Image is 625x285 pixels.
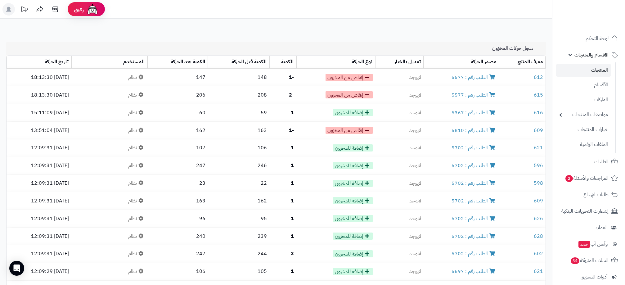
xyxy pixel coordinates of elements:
[31,74,69,81] small: [DATE] 18:13:30
[147,104,208,121] td: 60
[565,174,609,183] span: المراجعات والأسئلة
[556,31,621,46] a: لوحة التحكم
[452,268,497,275] a: الطلب رقم : 5697
[86,3,99,16] img: ai-face.png
[208,263,269,280] td: 105
[492,46,541,52] h3: سجل حركات المخزون
[499,56,546,69] th: معرف المنتج
[452,74,497,81] a: الطلب رقم : 5577
[561,207,609,215] span: إشعارات التحويلات البنكية
[128,233,145,240] span: نظام
[291,144,294,152] strong: 1
[208,122,269,139] td: 163
[208,56,269,69] th: الكمية قبل الحركة
[31,91,69,99] small: [DATE] 18:13:30
[208,69,269,86] td: 148
[333,162,373,169] span: إضافة للمخزون
[534,74,543,81] a: 612
[208,228,269,245] td: 239
[147,263,208,280] td: 106
[128,215,145,222] span: نظام
[333,215,373,222] span: إضافة للمخزون
[291,268,294,275] strong: 1
[74,6,84,13] span: رفيق
[31,179,69,187] small: [DATE] 12:09:31
[208,139,269,157] td: 106
[147,157,208,174] td: 247
[581,273,608,281] span: أدوات التسويق
[291,197,294,205] strong: 1
[147,175,208,192] td: 23
[583,190,609,199] span: طلبات الإرجاع
[31,250,69,257] small: [DATE] 12:09:31
[534,127,543,134] a: 609
[452,215,497,222] a: الطلب رقم : 5702
[452,144,497,152] a: الطلب رقم : 5702
[31,197,69,205] small: [DATE] 12:09:31
[31,109,69,116] small: [DATE] 15:11:09
[556,204,621,219] a: إشعارات التحويلات البنكية
[31,233,69,240] small: [DATE] 12:09:31
[556,220,621,235] a: العملاء
[291,250,294,257] strong: 3
[556,187,621,202] a: طلبات الإرجاع
[31,268,69,275] small: [DATE] 12:09:29
[128,268,145,275] span: نظام
[333,109,373,116] span: إضافة للمخزون
[291,215,294,222] strong: 1
[208,175,269,192] td: 22
[291,109,294,116] strong: 1
[534,197,543,205] a: 609
[452,91,497,99] a: الطلب رقم : 5577
[128,197,145,205] span: نظام
[9,261,24,276] div: Open Intercom Messenger
[534,250,543,257] a: 602
[128,127,145,134] span: نظام
[147,210,208,227] td: 96
[556,237,621,251] a: وآتس آبجديد
[31,215,69,222] small: [DATE] 12:09:31
[452,109,497,116] a: الطلب رقم : 5367
[16,3,32,17] a: تحديثات المنصة
[571,257,579,264] span: 34
[409,91,421,99] span: لايوجد
[333,233,373,240] span: إضافة للمخزون
[565,175,573,182] span: 2
[452,250,497,257] a: الطلب رقم : 5702
[147,86,208,104] td: 206
[534,215,543,222] a: 626
[147,69,208,86] td: 147
[534,162,543,169] a: 596
[333,144,373,152] span: إضافة للمخزون
[208,192,269,210] td: 162
[534,179,543,187] a: 598
[409,109,421,116] span: لايوجد
[574,51,609,59] span: الأقسام والمنتجات
[326,91,373,98] span: إنقاص من المخزون
[556,269,621,284] a: أدوات التسويق
[570,256,609,265] span: السلات المتروكة
[556,78,611,92] a: الأقسام
[291,233,294,240] strong: 1
[424,56,499,69] th: مصدر الحركة
[534,91,543,99] a: 615
[289,74,294,81] strong: -1
[128,179,145,187] span: نظام
[208,245,269,263] td: 244
[556,123,611,136] a: خيارات المنتجات
[291,179,294,187] strong: 1
[586,34,609,43] span: لوحة التحكم
[556,138,611,151] a: الملفات الرقمية
[409,74,421,81] span: لايوجد
[71,56,147,69] th: المستخدم
[147,228,208,245] td: 240
[31,127,69,134] small: [DATE] 13:51:04
[578,240,608,248] span: وآتس آب
[269,56,297,69] th: الكمية
[147,56,208,69] th: الكمية بعد الحركة
[578,241,590,248] span: جديد
[128,109,145,116] span: نظام
[556,171,621,186] a: المراجعات والأسئلة2
[409,162,421,169] span: لايوجد
[452,179,497,187] a: الطلب رقم : 5702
